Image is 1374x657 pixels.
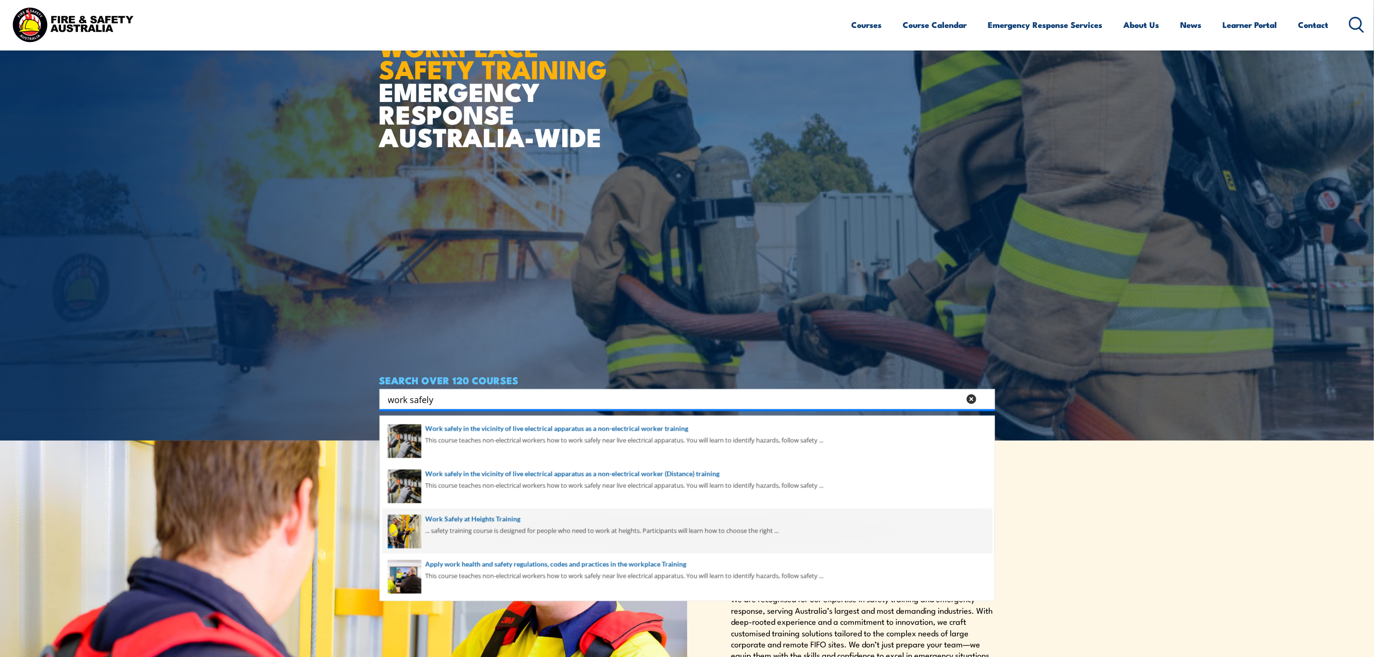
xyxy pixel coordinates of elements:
[903,12,967,38] a: Course Calendar
[379,11,615,148] h1: EMERGENCY RESPONSE AUSTRALIA-WIDE
[379,26,607,88] strong: WORKPLACE SAFETY TRAINING
[988,12,1103,38] a: Emergency Response Services
[978,392,992,406] button: Search magnifier button
[388,514,987,524] a: Work Safely at Heights Training
[1124,12,1160,38] a: About Us
[852,12,882,38] a: Courses
[390,392,962,406] form: Search form
[388,392,960,406] input: Search input
[388,423,987,434] a: Work safely in the vicinity of live electrical apparatus as a non-electrical worker training
[1298,12,1329,38] a: Contact
[1223,12,1277,38] a: Learner Portal
[388,559,987,569] a: Apply work health and safety regulations, codes and practices in the workplace Training
[388,468,987,479] a: Work safely in the vicinity of live electrical apparatus as a non-electrical worker (Distance) tr...
[379,375,995,385] h4: SEARCH OVER 120 COURSES
[1181,12,1202,38] a: News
